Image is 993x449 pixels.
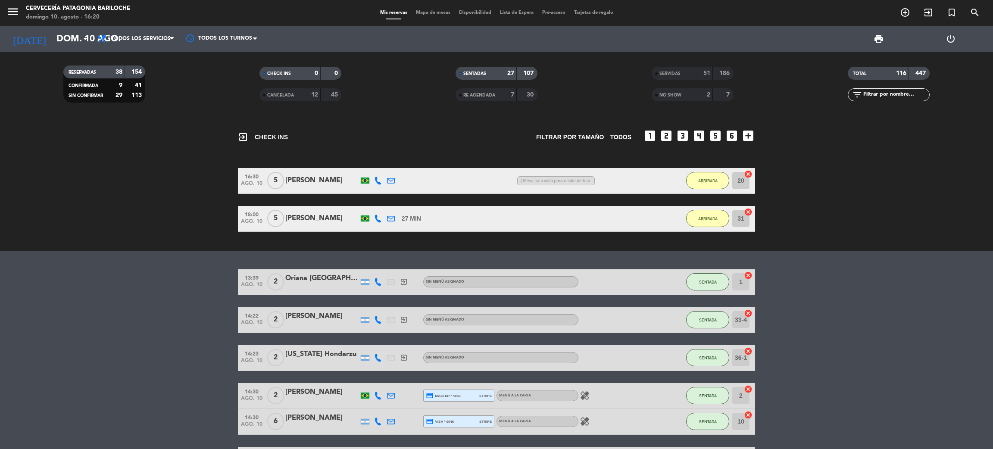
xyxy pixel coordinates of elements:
[744,170,753,178] i: cancel
[719,70,731,76] strong: 186
[267,387,284,404] span: 2
[725,129,739,143] i: looks_6
[238,132,248,142] i: exit_to_app
[659,72,681,76] span: SERVIDAS
[703,70,710,76] strong: 51
[116,92,122,98] strong: 29
[400,316,408,324] i: exit_to_app
[241,386,262,396] span: 14:30
[238,132,288,142] span: CHECK INS
[80,34,91,44] i: arrow_drop_down
[6,5,19,21] button: menu
[686,210,729,227] button: ARRIBADA
[267,273,284,290] span: 2
[699,318,717,322] span: SENTADA
[580,416,590,427] i: healing
[970,7,980,18] i: search
[426,418,434,425] i: credit_card
[517,176,595,185] span: | Mesa com vista para o lado de fora
[862,90,929,100] input: Filtrar por nombre...
[699,280,717,284] span: SENTADA
[659,129,673,143] i: looks_two
[241,358,262,368] span: ago. 10
[896,70,906,76] strong: 116
[692,129,706,143] i: looks_4
[426,392,434,399] i: credit_card
[267,349,284,366] span: 2
[315,70,318,76] strong: 0
[698,216,718,221] span: ARRIBADA
[900,7,910,18] i: add_circle_outline
[686,387,729,404] button: SENTADA
[946,34,956,44] i: power_settings_new
[479,419,492,424] span: stripe
[536,132,604,142] span: Filtrar por tamaño
[267,210,284,227] span: 5
[686,349,729,366] button: SENTADA
[241,171,262,181] span: 16:30
[852,90,862,100] i: filter_list
[334,70,340,76] strong: 0
[499,394,531,397] span: MENÚ A LA CARTA
[241,421,262,431] span: ago. 10
[131,69,144,75] strong: 154
[69,94,103,98] span: SIN CONFIRMAR
[676,129,690,143] i: looks_3
[686,172,729,189] button: ARRIBADA
[26,4,130,13] div: Cervecería Patagonia Bariloche
[267,413,284,430] span: 6
[523,70,535,76] strong: 107
[241,320,262,330] span: ago. 10
[331,92,340,98] strong: 45
[285,311,359,322] div: [PERSON_NAME]
[463,93,495,97] span: RE AGENDADA
[241,310,262,320] span: 14:22
[241,209,262,219] span: 18:00
[285,349,359,360] div: [US_STATE] Hondarzu
[496,10,538,15] span: Lista de Espera
[69,70,96,75] span: RESERVADAS
[853,72,866,76] span: TOTAL
[699,355,717,360] span: SENTADA
[116,69,122,75] strong: 38
[426,280,464,284] span: Sin menú asignado
[6,29,52,48] i: [DATE]
[400,278,408,286] i: exit_to_app
[511,92,514,98] strong: 7
[131,92,144,98] strong: 113
[119,82,122,88] strong: 9
[744,309,753,318] i: cancel
[135,82,144,88] strong: 41
[709,129,722,143] i: looks_5
[923,7,934,18] i: exit_to_app
[744,347,753,355] i: cancel
[455,10,496,15] span: Disponibilidad
[400,354,408,362] i: exit_to_app
[915,26,987,52] div: LOG OUT
[241,218,262,228] span: ago. 10
[686,311,729,328] button: SENTADA
[874,34,884,44] span: print
[699,419,717,424] span: SENTADA
[412,10,455,15] span: Mapa de mesas
[698,178,718,183] span: ARRIBADA
[285,387,359,398] div: [PERSON_NAME]
[946,7,957,18] i: turned_in_not
[111,36,171,42] span: Todos los servicios
[241,412,262,422] span: 14:30
[285,412,359,424] div: [PERSON_NAME]
[6,5,19,18] i: menu
[69,84,98,88] span: CONFIRMADA
[241,282,262,292] span: ago. 10
[744,208,753,216] i: cancel
[285,213,359,224] div: [PERSON_NAME]
[707,92,710,98] strong: 2
[499,420,531,423] span: MENÚ A LA CARTA
[744,411,753,419] i: cancel
[463,72,486,76] span: SENTADAS
[285,273,359,284] div: Oriana [GEOGRAPHIC_DATA]
[744,385,753,393] i: cancel
[241,181,262,190] span: ago. 10
[699,393,717,398] span: SENTADA
[527,92,535,98] strong: 30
